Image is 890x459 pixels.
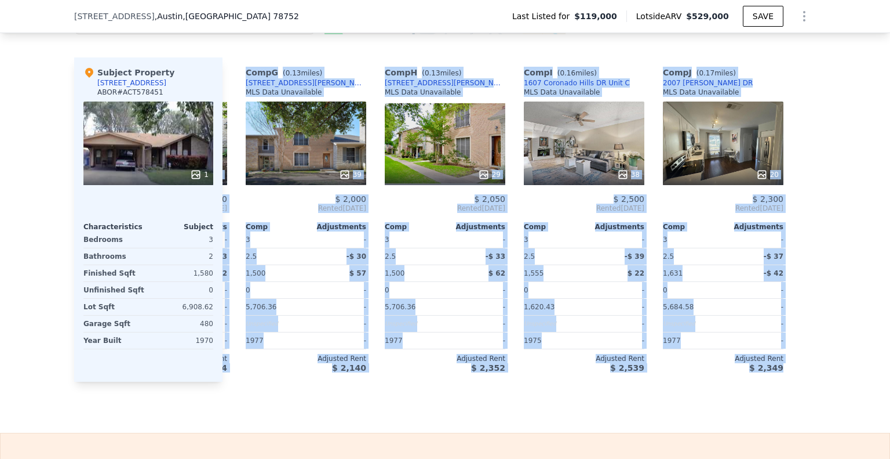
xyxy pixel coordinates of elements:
div: - [725,316,783,332]
div: 480 [151,316,213,332]
div: 1977 [663,332,721,349]
div: Year Built [83,332,146,349]
div: 1977 [385,332,443,349]
span: 0.13 [286,69,301,77]
div: Unspecified [246,316,304,332]
div: 1 [190,169,209,180]
span: Last Listed for [512,10,574,22]
a: [STREET_ADDRESS][PERSON_NAME] [246,78,366,88]
div: - [586,332,644,349]
span: $ 2,050 [475,194,505,204]
div: - [308,232,366,248]
a: [STREET_ADDRESS][PERSON_NAME] [385,78,505,88]
span: 5,706.36 [246,303,276,311]
span: $ 2,000 [335,194,366,204]
div: MLS Data Unavailable [385,88,461,97]
span: 3 [385,236,389,244]
span: , [GEOGRAPHIC_DATA] 78752 [183,12,299,21]
span: $ 62 [488,269,505,277]
div: Adjusted Rent [385,354,505,363]
span: 3 [246,236,250,244]
span: 1,555 [524,269,544,277]
div: - [308,299,366,315]
span: ( miles) [417,69,466,77]
div: MLS Data Unavailable [663,88,739,97]
div: - [447,232,505,248]
span: $119,000 [574,10,617,22]
span: $ 2,352 [471,363,505,373]
div: Unfinished Sqft [83,282,146,298]
div: ABOR # ACT578451 [97,88,163,97]
span: [STREET_ADDRESS] [74,10,155,22]
div: - [308,332,366,349]
span: 1,631 [663,269,683,277]
div: Unspecified [524,316,582,332]
div: Unspecified [663,316,721,332]
div: Comp H [385,67,466,78]
div: Characteristics [83,222,148,232]
button: SAVE [743,6,783,27]
span: -$ 37 [764,252,783,261]
div: 20 [756,169,779,180]
div: 1,580 [151,265,213,281]
span: 0 [385,286,389,294]
span: -$ 39 [625,252,644,261]
span: $ 22 [628,269,644,277]
div: Adjusted Rent [663,354,783,363]
div: Comp [663,222,723,232]
div: - [447,332,505,349]
div: Comp I [524,67,601,78]
div: 2007 [PERSON_NAME] DR [663,78,753,88]
div: Comp G [246,67,327,78]
div: 1977 [246,332,304,349]
span: 3 [524,236,528,244]
div: Garage Sqft [83,316,146,332]
span: 5,684.58 [663,303,694,311]
span: ( miles) [692,69,741,77]
div: Subject Property [83,67,174,78]
span: 1,620.43 [524,303,555,311]
div: - [586,316,644,332]
span: Rented [DATE] [385,204,505,213]
span: $ 2,500 [614,194,644,204]
div: 0 [151,282,213,298]
div: Bedrooms [83,232,146,248]
div: 1975 [524,332,582,349]
div: - [308,316,366,332]
span: 0.16 [560,69,575,77]
span: $ 2,349 [749,363,783,373]
span: 0.13 [425,69,440,77]
div: Comp [524,222,584,232]
span: ( miles) [553,69,601,77]
div: - [586,299,644,315]
div: Comp J [663,67,741,78]
span: $ 2,539 [610,363,644,373]
div: - [725,282,783,298]
span: Rented [DATE] [246,204,366,213]
span: $529,000 [686,12,729,21]
div: 1970 [151,332,213,349]
div: 38 [617,169,640,180]
div: MLS Data Unavailable [524,88,600,97]
span: , Austin [155,10,299,22]
div: Comp [385,222,445,232]
div: Adjusted Rent [246,354,366,363]
span: 0.17 [699,69,714,77]
span: 0 [524,286,528,294]
div: - [308,282,366,298]
div: - [725,332,783,349]
div: Lot Sqft [83,299,146,315]
div: Finished Sqft [83,265,146,281]
div: [STREET_ADDRESS] [97,78,166,88]
span: -$ 33 [486,252,505,261]
div: - [586,232,644,248]
div: 29 [478,169,501,180]
span: 5,706.36 [385,303,415,311]
a: 1607 Coronado Hills DR Unit C [524,78,630,88]
div: Adjustments [306,222,366,232]
span: 0 [246,286,250,294]
div: Bathrooms [83,248,146,265]
div: 3 [151,232,213,248]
